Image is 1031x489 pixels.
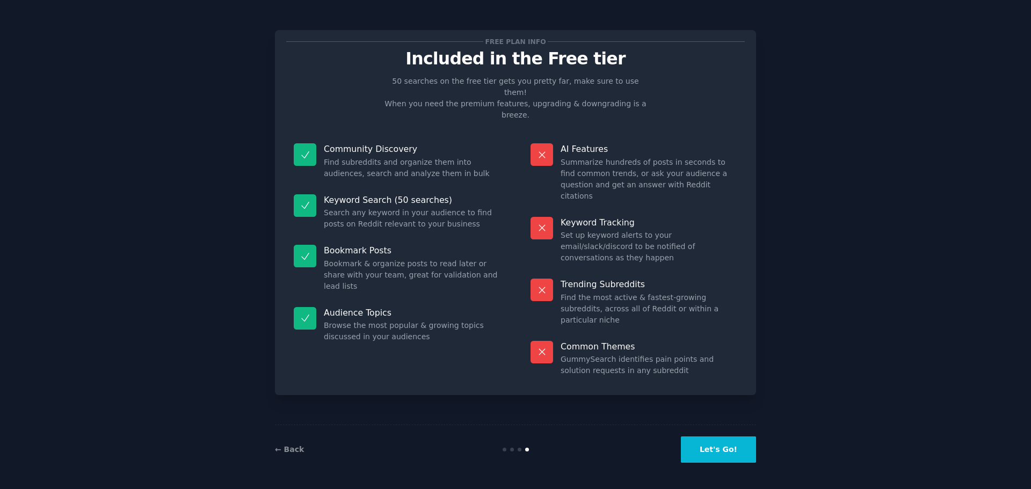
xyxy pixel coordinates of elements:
p: Audience Topics [324,307,500,318]
p: AI Features [561,143,737,155]
a: ← Back [275,445,304,454]
dd: Summarize hundreds of posts in seconds to find common trends, or ask your audience a question and... [561,157,737,202]
p: Keyword Tracking [561,217,737,228]
button: Let's Go! [681,436,756,463]
dd: Set up keyword alerts to your email/slack/discord to be notified of conversations as they happen [561,230,737,264]
dd: Browse the most popular & growing topics discussed in your audiences [324,320,500,342]
p: Trending Subreddits [561,279,737,290]
dd: Search any keyword in your audience to find posts on Reddit relevant to your business [324,207,500,230]
dd: Find subreddits and organize them into audiences, search and analyze them in bulk [324,157,500,179]
dd: GummySearch identifies pain points and solution requests in any subreddit [561,354,737,376]
p: 50 searches on the free tier gets you pretty far, make sure to use them! When you need the premiu... [380,76,651,121]
dd: Bookmark & organize posts to read later or share with your team, great for validation and lead lists [324,258,500,292]
p: Common Themes [561,341,737,352]
p: Keyword Search (50 searches) [324,194,500,206]
p: Included in the Free tier [286,49,745,68]
p: Bookmark Posts [324,245,500,256]
p: Community Discovery [324,143,500,155]
span: Free plan info [483,36,548,47]
dd: Find the most active & fastest-growing subreddits, across all of Reddit or within a particular niche [561,292,737,326]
